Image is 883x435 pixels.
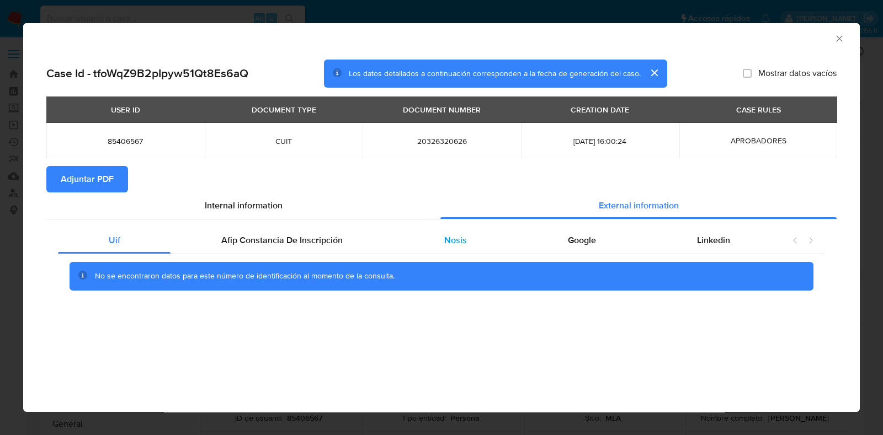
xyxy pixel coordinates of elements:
[534,136,666,146] span: [DATE] 16:00:24
[564,100,636,119] div: CREATION DATE
[46,66,248,80] h2: Case Id - tfoWqZ9B2pIpyw51Qt8Es6aQ
[599,199,679,212] span: External information
[568,234,596,246] span: Google
[46,166,128,192] button: Adjuntar PDF
[58,227,781,254] div: Detailed external info
[641,60,667,86] button: cerrar
[61,167,114,191] span: Adjuntar PDF
[743,69,752,78] input: Mostrar datos vacíos
[730,100,788,119] div: CASE RULES
[95,270,395,281] span: No se encontraron datos para este número de identificación al momento de la consulta.
[245,100,323,119] div: DOCUMENT TYPE
[46,192,837,219] div: Detailed info
[23,23,860,412] div: closure-recommendation-modal
[396,100,487,119] div: DOCUMENT NUMBER
[376,136,508,146] span: 20326320626
[60,136,192,146] span: 85406567
[109,234,120,246] span: Uif
[104,100,147,119] div: USER ID
[444,234,467,246] span: Nosis
[834,33,844,43] button: Cerrar ventana
[205,199,283,212] span: Internal information
[221,234,343,246] span: Afip Constancia De Inscripción
[349,68,641,79] span: Los datos detallados a continuación corresponden a la fecha de generación del caso.
[731,135,786,146] span: APROBADORES
[697,234,730,246] span: Linkedin
[758,68,837,79] span: Mostrar datos vacíos
[218,136,350,146] span: CUIT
